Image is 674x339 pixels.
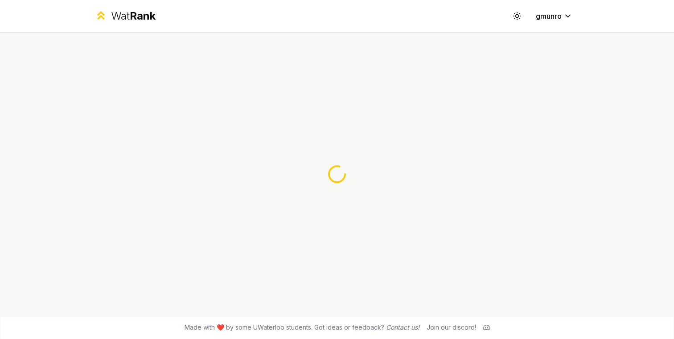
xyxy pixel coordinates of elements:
span: gmunro [536,11,562,21]
a: Contact us! [386,323,419,331]
span: Rank [130,9,156,22]
button: gmunro [529,8,579,24]
div: Wat [111,9,156,23]
span: Made with ❤️ by some UWaterloo students. Got ideas or feedback? [185,323,419,332]
a: WatRank [95,9,156,23]
div: Join our discord! [427,323,476,332]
